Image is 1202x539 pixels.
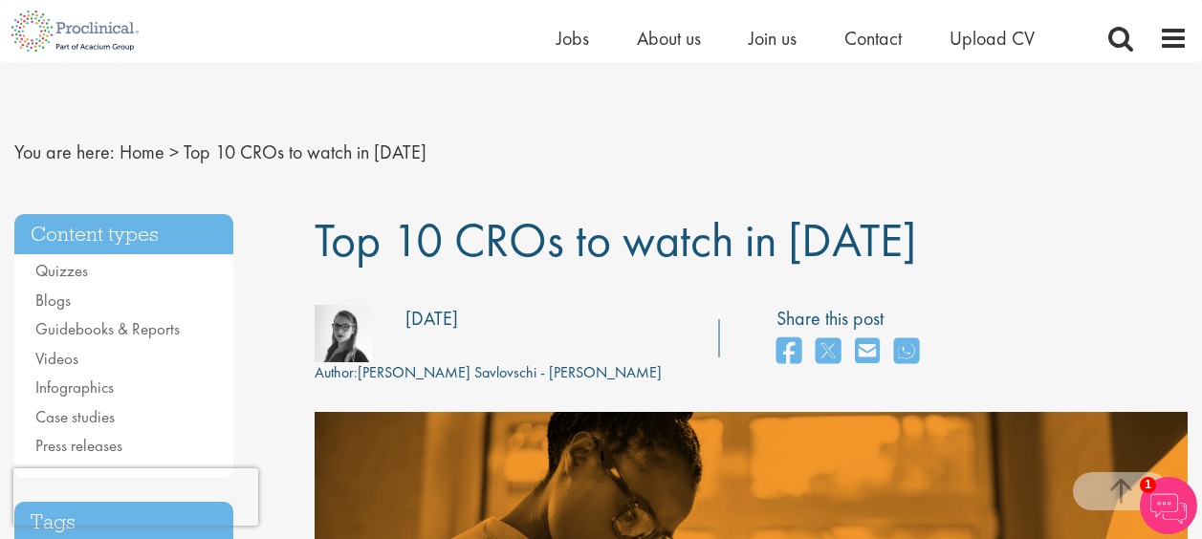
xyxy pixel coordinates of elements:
a: breadcrumb link [120,140,164,164]
a: share on facebook [776,332,801,373]
div: [DATE] [405,305,458,333]
a: About us [637,26,701,51]
a: Case studies [35,406,115,427]
a: Jobs [557,26,589,51]
span: > [169,140,179,164]
span: 1 [1140,477,1156,493]
a: share on twitter [816,332,841,373]
span: Top 10 CROs to watch in [DATE] [184,140,426,164]
a: share on whats app [894,332,919,373]
span: Author: [315,362,358,382]
img: fff6768c-7d58-4950-025b-08d63f9598ee [315,305,372,362]
a: Join us [749,26,797,51]
a: share on email [855,332,880,373]
h3: Content types [14,214,233,255]
a: Upload CV [950,26,1035,51]
span: You are here: [14,140,115,164]
a: Infographics [35,377,114,398]
a: Contact [844,26,902,51]
label: Share this post [776,305,929,333]
img: Chatbot [1140,477,1197,534]
iframe: reCAPTCHA [13,468,258,526]
span: Top 10 CROs to watch in [DATE] [315,209,916,270]
a: Quizzes [35,260,88,281]
div: [PERSON_NAME] Savlovschi - [PERSON_NAME] [315,362,662,384]
a: Blogs [35,290,71,311]
a: Videos [35,348,78,369]
a: Press releases [35,435,122,456]
a: Guidebooks & Reports [35,318,180,339]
